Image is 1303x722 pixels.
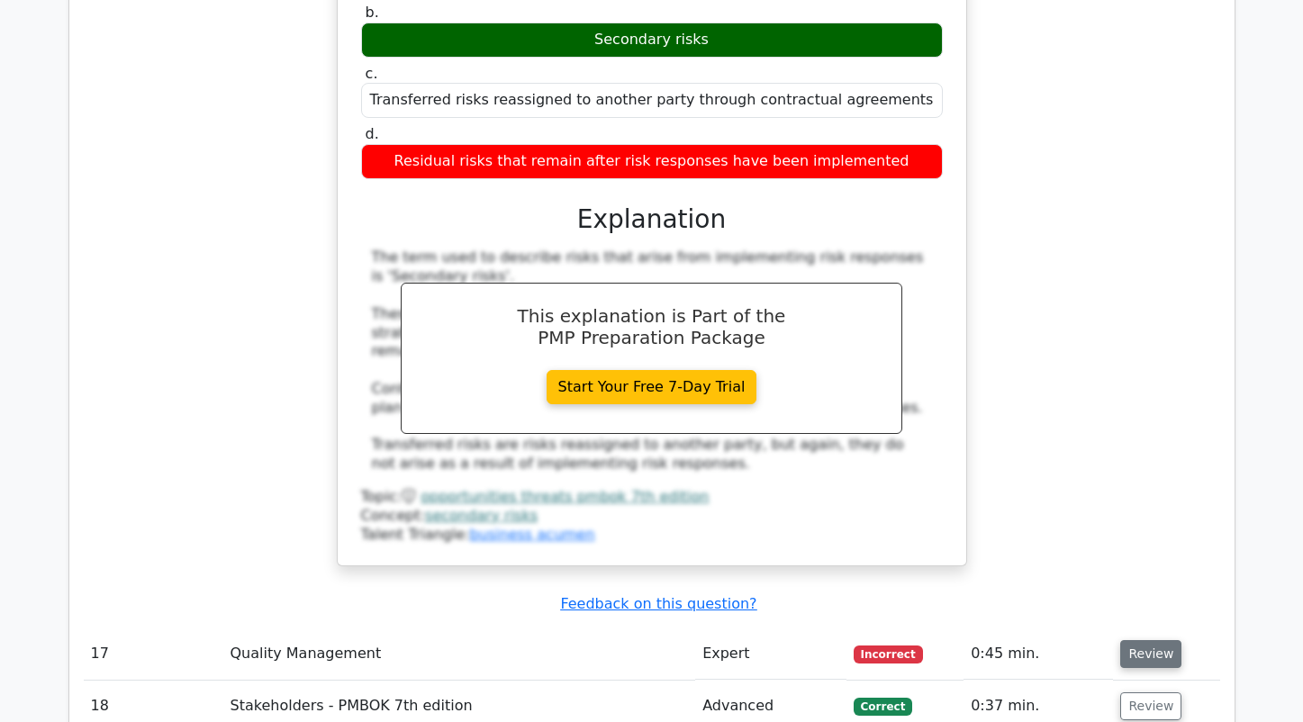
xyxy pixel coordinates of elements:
span: d. [366,125,379,142]
a: secondary risks [425,507,538,524]
h3: Explanation [372,204,932,235]
span: Incorrect [854,645,923,663]
span: c. [366,65,378,82]
span: Correct [854,698,912,716]
div: The term used to describe risks that arise from implementing risk responses is 'Secondary risks'.... [372,248,932,474]
a: opportunities threats pmbok 7th edition [421,488,709,505]
div: Secondary risks [361,23,943,58]
button: Review [1120,692,1181,720]
div: Talent Triangle: [361,488,943,544]
div: Transferred risks reassigned to another party through contractual agreements [361,83,943,118]
button: Review [1120,640,1181,668]
div: Residual risks that remain after risk responses have been implemented [361,144,943,179]
a: Feedback on this question? [560,595,756,612]
td: Quality Management [223,628,696,680]
div: Concept: [361,507,943,526]
td: Expert [695,628,846,680]
span: b. [366,4,379,21]
td: 0:45 min. [964,628,1113,680]
div: Topic: [361,488,943,507]
a: Start Your Free 7-Day Trial [547,370,757,404]
td: 17 [84,628,223,680]
a: business acumen [469,526,594,543]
